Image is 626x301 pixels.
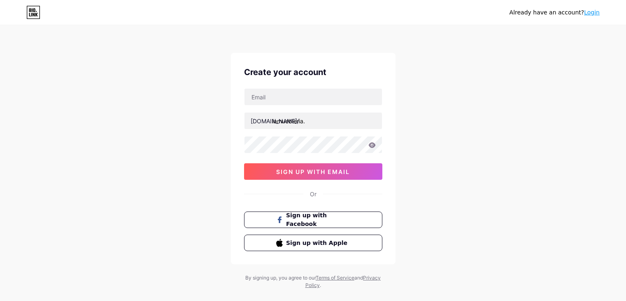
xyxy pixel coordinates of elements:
div: [DOMAIN_NAME]/ [251,117,299,125]
input: Email [244,89,382,105]
span: Sign up with Apple [286,239,350,247]
div: Or [310,190,316,198]
button: sign up with email [244,163,382,180]
div: Already have an account? [510,8,600,17]
span: Sign up with Facebook [286,211,350,228]
a: Terms of Service [316,275,354,281]
div: By signing up, you agree to our and . [243,274,383,289]
a: Login [584,9,600,16]
div: Create your account [244,66,382,78]
button: Sign up with Apple [244,235,382,251]
span: sign up with email [276,168,350,175]
input: username [244,113,382,129]
button: Sign up with Facebook [244,212,382,228]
